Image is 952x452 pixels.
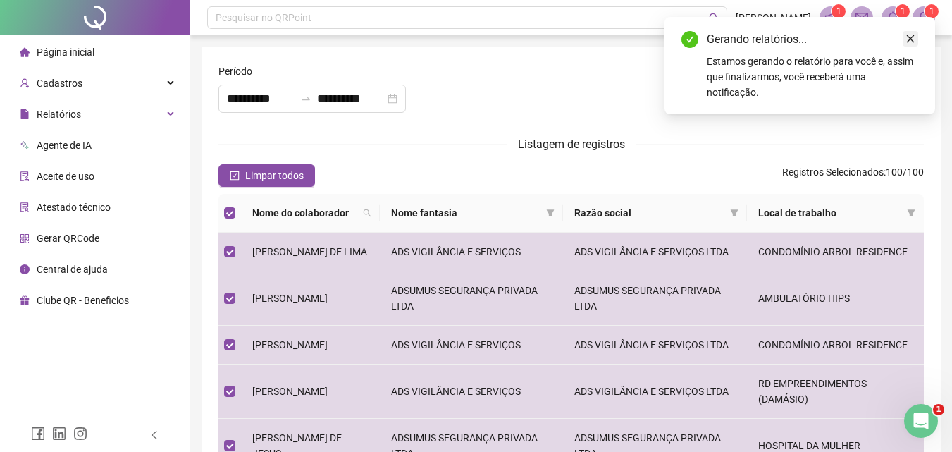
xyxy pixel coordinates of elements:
[782,164,924,187] span: : 100 / 100
[901,6,905,16] span: 1
[747,326,924,365] td: CONDOMÍNIO ARBOL RESIDENCE
[782,166,884,178] span: Registros Selecionados
[252,293,328,304] span: [PERSON_NAME]
[563,233,746,271] td: ADS VIGILÂNCIA E SERVIÇOS LTDA
[37,78,82,89] span: Cadastros
[747,365,924,419] td: RD EMPREENDIMENTOS (DAMÁSIO)
[380,233,563,271] td: ADS VIGILÂNCIA E SERVIÇOS
[20,78,30,88] span: user-add
[73,427,87,441] span: instagram
[360,202,374,224] span: search
[20,171,30,181] span: audit
[37,233,99,244] span: Gerar QRCode
[37,47,94,58] span: Página inicial
[681,31,698,48] span: check-circle
[886,11,899,24] span: bell
[747,271,924,326] td: AMBULATÓRIO HIPS
[904,202,918,224] span: filter
[149,430,159,440] span: left
[218,164,315,187] button: Limpar todos
[730,209,738,217] span: filter
[20,295,30,305] span: gift
[836,6,841,16] span: 1
[925,4,939,18] sup: Atualize o seu contato no menu Meus Dados
[904,404,938,438] iframe: Intercom live chat
[905,34,915,44] span: close
[563,326,746,365] td: ADS VIGILÂNCIA E SERVIÇOS LTDA
[20,233,30,243] span: qrcode
[252,339,328,350] span: [PERSON_NAME]
[37,109,81,120] span: Relatórios
[31,427,45,441] span: facebook
[20,109,30,119] span: file
[37,140,92,151] span: Agente de IA
[518,138,625,151] span: Listagem de registros
[391,205,540,221] span: Nome fantasia
[758,205,901,221] span: Local de trabalho
[855,11,868,24] span: mail
[230,171,240,181] span: check-square
[20,264,30,274] span: info-circle
[37,295,129,306] span: Clube QR - Beneficios
[736,10,811,25] span: [PERSON_NAME]
[20,202,30,212] span: solution
[52,427,66,441] span: linkedin
[20,47,30,57] span: home
[37,171,94,182] span: Aceite de uso
[707,54,918,100] div: Estamos gerando o relatório para você e, assim que finalizarmos, você receberá uma notificação.
[252,386,328,397] span: [PERSON_NAME]
[933,404,944,415] span: 1
[380,326,563,365] td: ADS VIGILÂNCIA E SERVIÇOS
[907,209,915,217] span: filter
[709,13,719,23] span: search
[563,365,746,419] td: ADS VIGILÂNCIA E SERVIÇOS LTDA
[546,209,555,217] span: filter
[245,168,304,183] span: Limpar todos
[37,264,108,275] span: Central de ajuda
[218,63,252,79] span: Período
[543,202,557,224] span: filter
[929,6,934,16] span: 1
[832,4,846,18] sup: 1
[37,202,111,213] span: Atestado técnico
[300,93,311,104] span: swap-right
[574,205,724,221] span: Razão social
[252,246,367,257] span: [PERSON_NAME] DE LIMA
[824,11,837,24] span: notification
[300,93,311,104] span: to
[707,31,918,48] div: Gerando relatórios...
[896,4,910,18] sup: 1
[380,271,563,326] td: ADSUMUS SEGURANÇA PRIVADA LTDA
[903,31,918,47] a: Close
[252,205,357,221] span: Nome do colaborador
[363,209,371,217] span: search
[913,7,934,28] img: 53125
[727,202,741,224] span: filter
[380,365,563,419] td: ADS VIGILÂNCIA E SERVIÇOS
[747,233,924,271] td: CONDOMÍNIO ARBOL RESIDENCE
[563,271,746,326] td: ADSUMUS SEGURANÇA PRIVADA LTDA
